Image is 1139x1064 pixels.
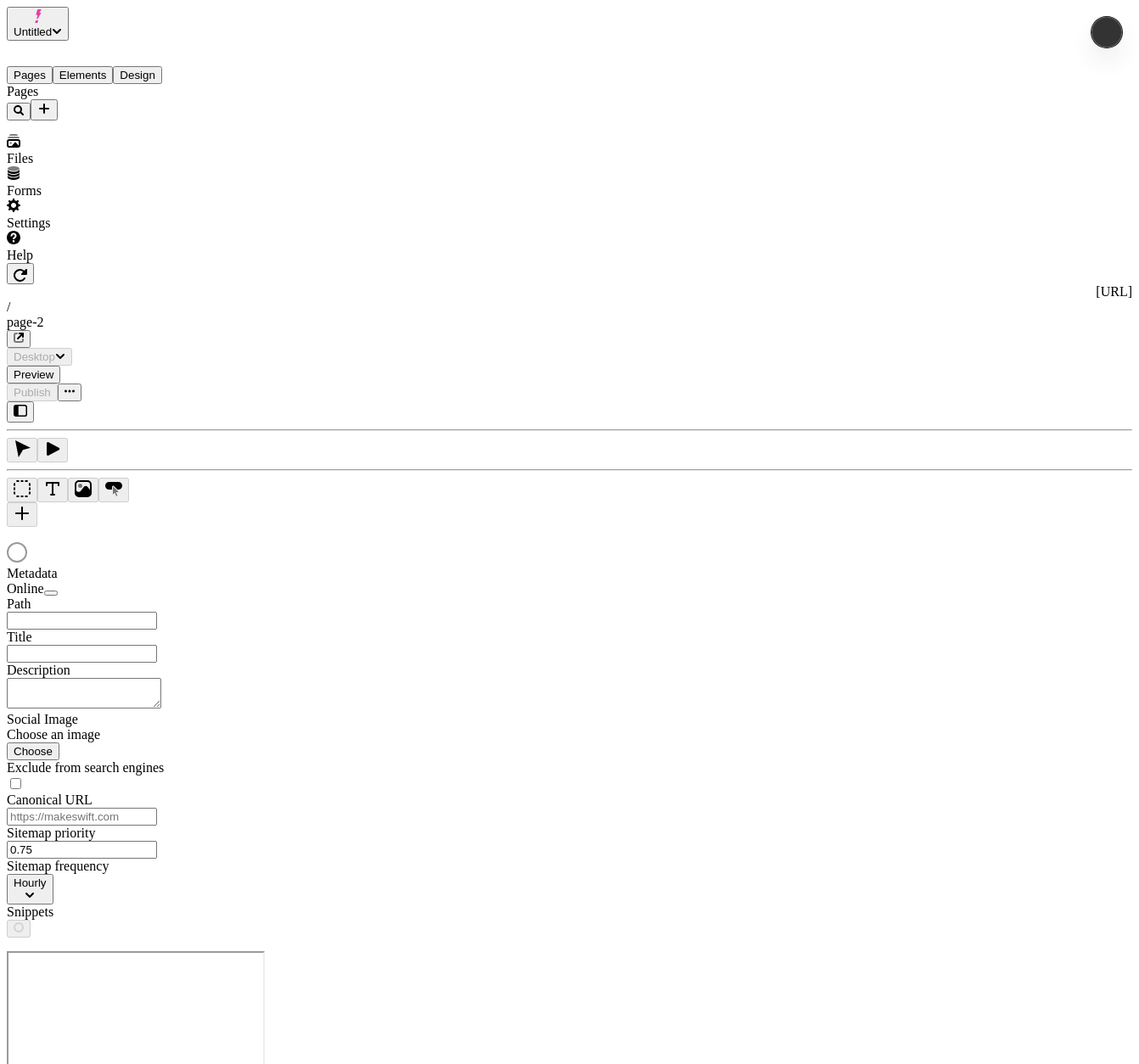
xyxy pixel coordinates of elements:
div: Pages [7,84,210,99]
button: Design [113,66,162,84]
button: Pages [7,66,53,84]
span: Path [7,596,31,611]
button: Elements [53,66,114,84]
div: / [7,300,1132,315]
span: Title [7,630,32,644]
button: Preview [7,366,60,384]
button: Box [7,478,37,502]
button: Button [98,478,129,502]
div: Snippets [7,904,210,920]
div: Settings [7,216,210,231]
button: Text [37,478,68,502]
span: Untitled [14,25,52,38]
div: page-2 [7,315,1132,330]
span: Publish [14,386,51,399]
span: Description [7,663,70,677]
span: Canonical URL [7,792,93,807]
span: Hourly [14,876,47,889]
div: [URL] [7,284,1132,300]
span: Sitemap frequency [7,859,109,873]
div: Help [7,248,210,263]
div: Metadata [7,566,210,581]
button: Desktop [7,348,72,366]
button: Hourly [7,874,53,904]
div: Forms [7,183,210,199]
span: Desktop [14,350,55,363]
button: Untitled [7,7,69,41]
span: Social Image [7,712,78,726]
button: Choose [7,742,59,760]
input: https://makeswift.com [7,808,157,826]
span: Exclude from search engines [7,760,164,775]
span: Online [7,581,44,596]
button: Add new [31,99,58,120]
span: Preview [14,368,53,381]
div: Choose an image [7,727,210,742]
button: Publish [7,384,58,401]
span: Sitemap priority [7,826,95,840]
div: Files [7,151,210,166]
button: Image [68,478,98,502]
span: Choose [14,745,53,758]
